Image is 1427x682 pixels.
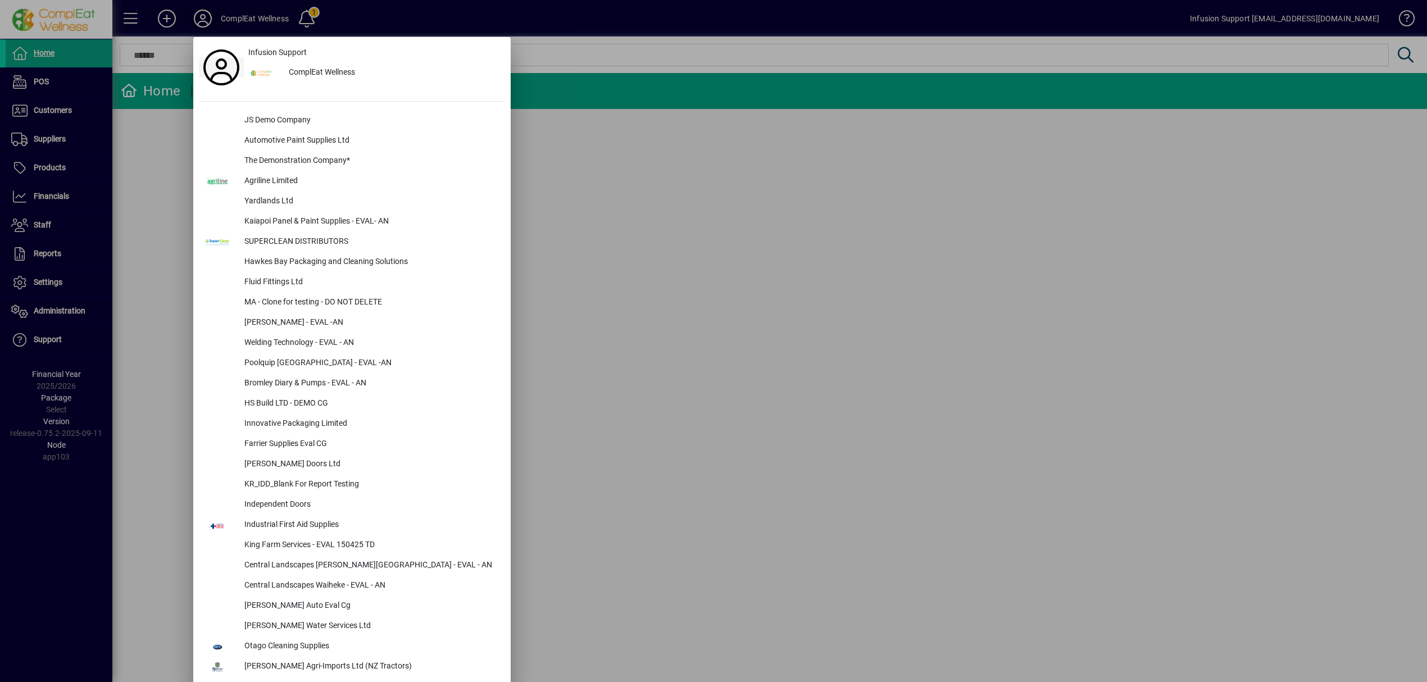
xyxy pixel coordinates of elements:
[235,657,505,677] div: [PERSON_NAME] Agri-Imports Ltd (NZ Tractors)
[235,111,505,131] div: JS Demo Company
[199,475,505,495] button: KR_IDD_Blank For Report Testing
[244,63,505,83] button: ComplEat Wellness
[235,394,505,414] div: HS Build LTD - DEMO CG
[235,596,505,616] div: [PERSON_NAME] Auto Eval Cg
[199,454,505,475] button: [PERSON_NAME] Doors Ltd
[280,63,505,83] div: ComplEat Wellness
[235,192,505,212] div: Yardlands Ltd
[199,374,505,394] button: Bromley Diary & Pumps - EVAL - AN
[199,556,505,576] button: Central Landscapes [PERSON_NAME][GEOGRAPHIC_DATA] - EVAL - AN
[235,252,505,272] div: Hawkes Bay Packaging and Cleaning Solutions
[199,252,505,272] button: Hawkes Bay Packaging and Cleaning Solutions
[199,111,505,131] button: JS Demo Company
[199,636,505,657] button: Otago Cleaning Supplies
[199,394,505,414] button: HS Build LTD - DEMO CG
[235,414,505,434] div: Innovative Packaging Limited
[235,272,505,293] div: Fluid Fittings Ltd
[235,495,505,515] div: Independent Doors
[235,454,505,475] div: [PERSON_NAME] Doors Ltd
[199,57,244,78] a: Profile
[199,434,505,454] button: Farrier Supplies Eval CG
[199,272,505,293] button: Fluid Fittings Ltd
[235,131,505,151] div: Automotive Paint Supplies Ltd
[235,475,505,495] div: KR_IDD_Blank For Report Testing
[199,131,505,151] button: Automotive Paint Supplies Ltd
[199,333,505,353] button: Welding Technology - EVAL - AN
[235,151,505,171] div: The Demonstration Company*
[199,192,505,212] button: Yardlands Ltd
[199,596,505,616] button: [PERSON_NAME] Auto Eval Cg
[199,414,505,434] button: Innovative Packaging Limited
[199,353,505,374] button: Poolquip [GEOGRAPHIC_DATA] - EVAL -AN
[199,313,505,333] button: [PERSON_NAME] - EVAL -AN
[199,657,505,677] button: [PERSON_NAME] Agri-Imports Ltd (NZ Tractors)
[199,515,505,535] button: Industrial First Aid Supplies
[235,171,505,192] div: Agriline Limited
[235,616,505,636] div: [PERSON_NAME] Water Services Ltd
[235,515,505,535] div: Industrial First Aid Supplies
[235,374,505,394] div: Bromley Diary & Pumps - EVAL - AN
[235,636,505,657] div: Otago Cleaning Supplies
[235,434,505,454] div: Farrier Supplies Eval CG
[235,232,505,252] div: SUPERCLEAN DISTRIBUTORS
[244,43,505,63] a: Infusion Support
[199,151,505,171] button: The Demonstration Company*
[235,293,505,313] div: MA - Clone for testing - DO NOT DELETE
[235,353,505,374] div: Poolquip [GEOGRAPHIC_DATA] - EVAL -AN
[199,495,505,515] button: Independent Doors
[235,576,505,596] div: Central Landscapes Waiheke - EVAL - AN
[199,293,505,313] button: MA - Clone for testing - DO NOT DELETE
[235,556,505,576] div: Central Landscapes [PERSON_NAME][GEOGRAPHIC_DATA] - EVAL - AN
[199,576,505,596] button: Central Landscapes Waiheke - EVAL - AN
[248,47,307,58] span: Infusion Support
[199,616,505,636] button: [PERSON_NAME] Water Services Ltd
[199,535,505,556] button: King Farm Services - EVAL 150425 TD
[235,313,505,333] div: [PERSON_NAME] - EVAL -AN
[235,333,505,353] div: Welding Technology - EVAL - AN
[199,232,505,252] button: SUPERCLEAN DISTRIBUTORS
[199,212,505,232] button: Kaiapoi Panel & Paint Supplies - EVAL- AN
[235,535,505,556] div: King Farm Services - EVAL 150425 TD
[199,171,505,192] button: Agriline Limited
[235,212,505,232] div: Kaiapoi Panel & Paint Supplies - EVAL- AN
